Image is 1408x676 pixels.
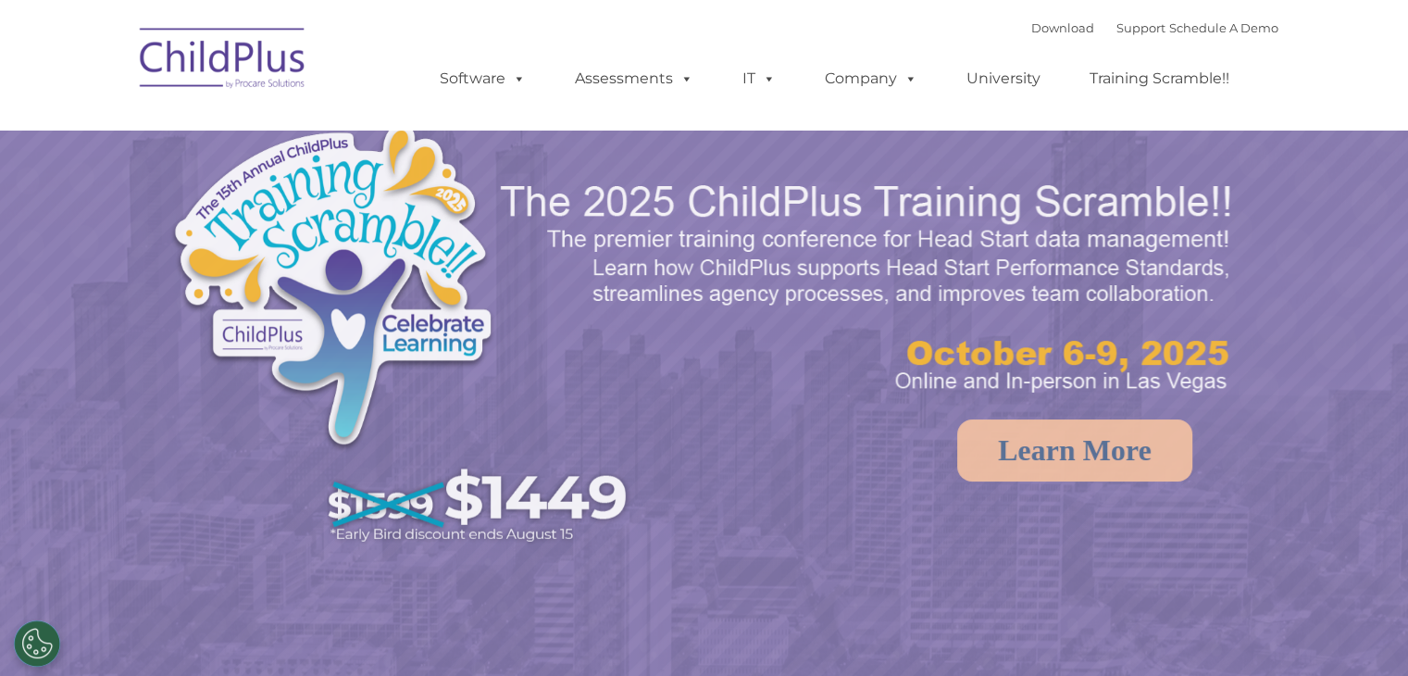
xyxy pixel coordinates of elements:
a: Assessments [556,60,712,97]
button: Cookies Settings [14,620,60,667]
a: Download [1031,20,1094,35]
img: ChildPlus by Procare Solutions [131,15,316,107]
a: Support [1116,20,1165,35]
a: Learn More [957,419,1192,482]
a: Schedule A Demo [1169,20,1278,35]
a: University [948,60,1059,97]
font: | [1031,20,1278,35]
a: Software [421,60,544,97]
a: IT [724,60,794,97]
a: Company [806,60,936,97]
a: Training Scramble!! [1071,60,1248,97]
